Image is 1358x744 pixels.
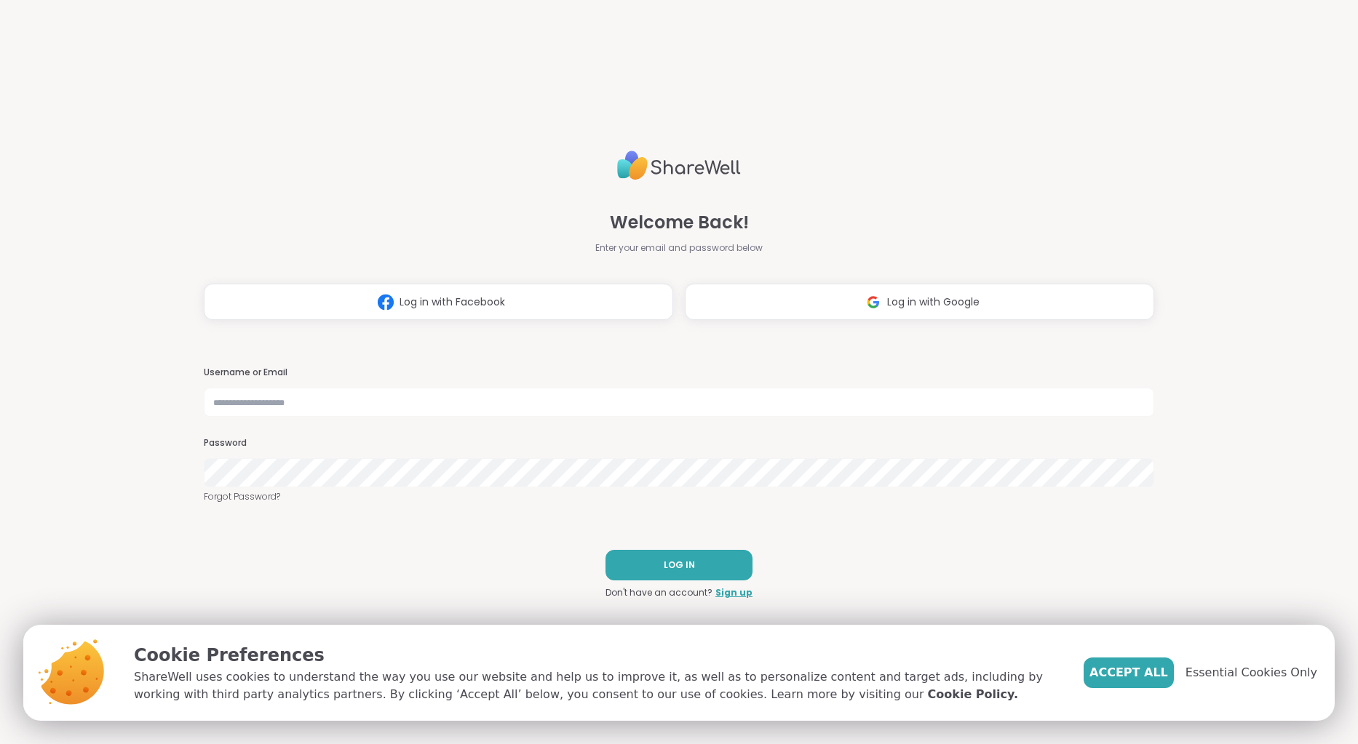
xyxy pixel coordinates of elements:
img: ShareWell Logomark [859,289,887,316]
span: LOG IN [664,559,695,572]
span: Accept All [1089,664,1168,681]
button: LOG IN [605,550,753,580]
span: Don't have an account? [605,586,712,599]
button: Accept All [1084,657,1174,688]
button: Log in with Facebook [204,284,673,320]
span: Enter your email and password below [595,241,763,255]
a: Cookie Policy. [928,686,1018,703]
button: Log in with Google [685,284,1154,320]
p: ShareWell uses cookies to understand the way you use our website and help us to improve it, as we... [134,668,1060,703]
span: Welcome Back! [610,209,749,236]
p: Cookie Preferences [134,642,1060,668]
span: Log in with Google [887,295,980,310]
h3: Password [204,437,1154,449]
img: ShareWell Logomark [372,289,400,316]
span: Essential Cookies Only [1186,664,1317,681]
img: ShareWell Logo [617,145,741,186]
h3: Username or Email [204,367,1154,379]
span: Log in with Facebook [400,295,505,310]
a: Forgot Password? [204,490,1154,503]
a: Sign up [715,586,753,599]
